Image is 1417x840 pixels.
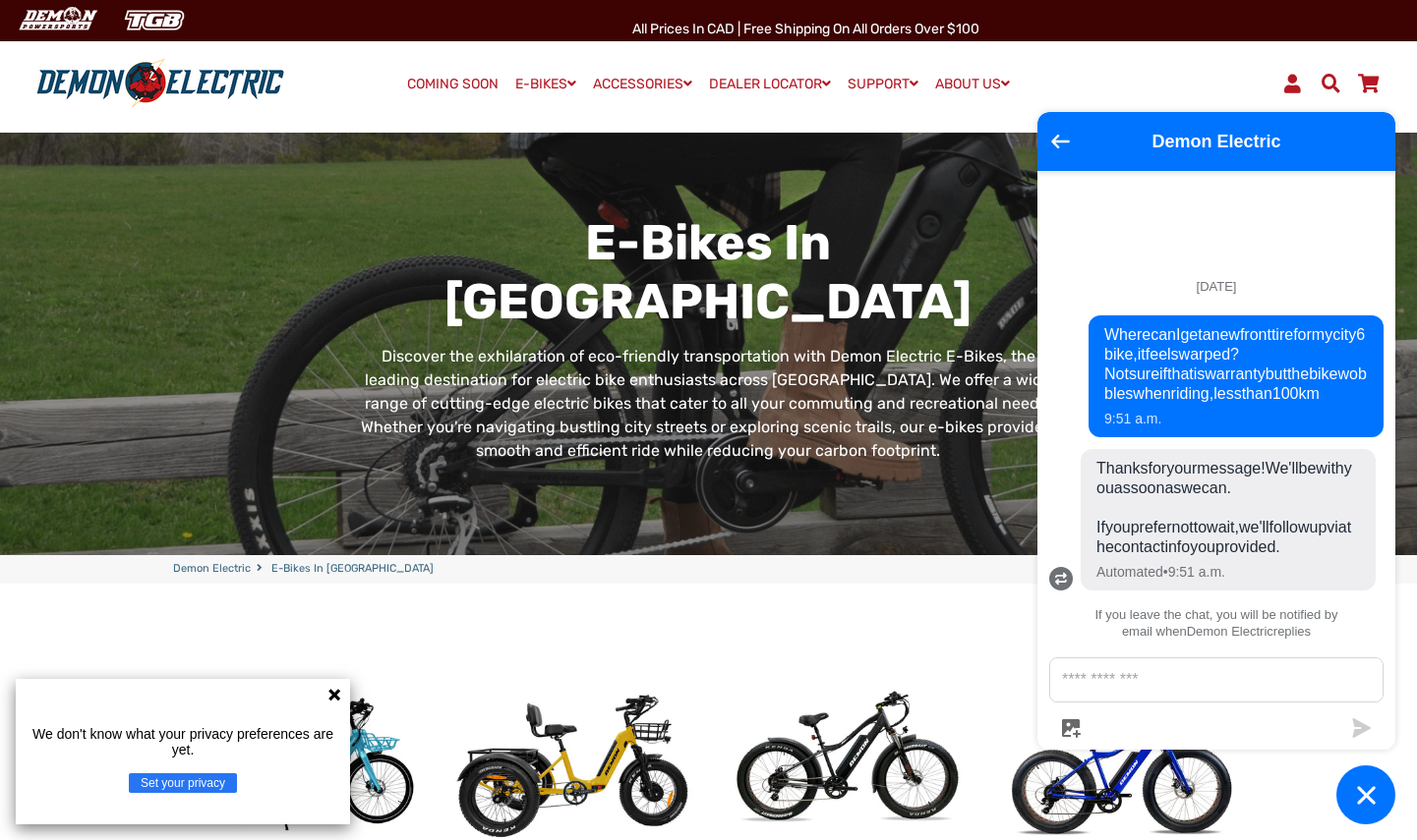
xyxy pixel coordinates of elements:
[114,4,195,36] img: TGB Canada
[271,561,434,578] span: E-Bikes in [GEOGRAPHIC_DATA]
[356,213,1061,331] h1: E-Bikes in [GEOGRAPHIC_DATA]
[632,21,979,37] span: All Prices in CAD | Free shipping on all orders over $100
[24,726,342,757] p: We don't know what your privacy preferences are yet.
[508,70,583,98] a: E-BIKES
[928,70,1017,98] a: ABOUT US
[586,70,699,98] a: ACCESSORIES
[1032,112,1401,824] inbox-online-store-chat: Shopify online store chat
[841,70,925,98] a: SUPPORT
[129,773,237,793] button: Set your privacy
[361,347,1056,460] span: Discover the exhilaration of eco-friendly transportation with Demon Electric E-Bikes, the leading...
[30,58,291,109] img: Demon Electric logo
[10,4,104,36] img: Demon Electric
[400,71,505,98] a: COMING SOON
[173,561,251,578] a: Demon Electric
[702,70,838,98] a: DEALER LOCATOR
